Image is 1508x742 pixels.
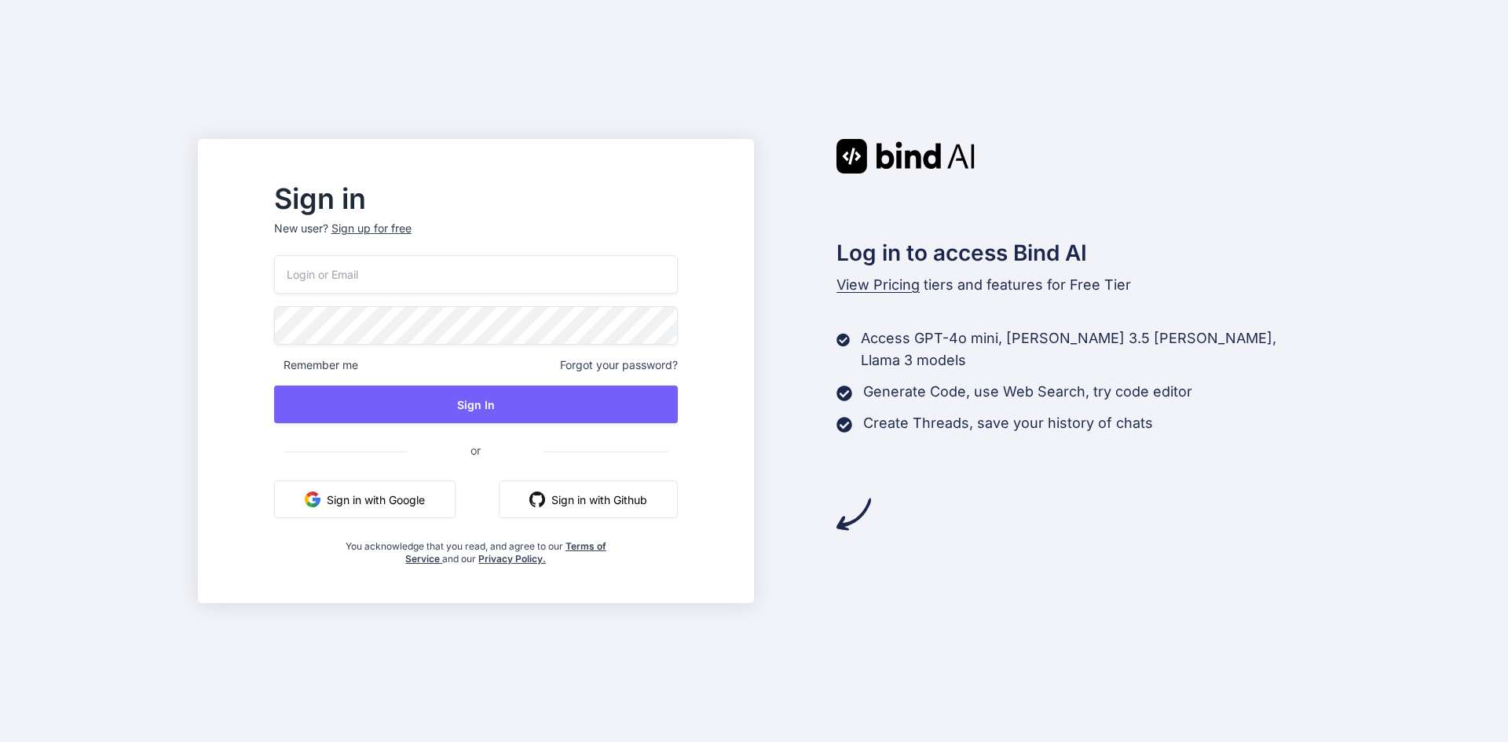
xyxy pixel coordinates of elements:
button: Sign In [274,386,678,423]
p: New user? [274,221,678,255]
span: Forgot your password? [560,357,678,373]
img: Bind AI logo [836,139,975,174]
div: You acknowledge that you read, and agree to our and our [341,531,610,565]
div: Sign up for free [331,221,412,236]
span: or [408,431,544,470]
img: github [529,492,545,507]
a: Terms of Service [405,540,606,565]
img: arrow [836,497,871,532]
p: Access GPT-4o mini, [PERSON_NAME] 3.5 [PERSON_NAME], Llama 3 models [861,327,1310,371]
span: Remember me [274,357,358,373]
h2: Log in to access Bind AI [836,236,1311,269]
h2: Sign in [274,186,678,211]
img: google [305,492,320,507]
p: Generate Code, use Web Search, try code editor [863,381,1192,403]
p: Create Threads, save your history of chats [863,412,1153,434]
span: View Pricing [836,276,920,293]
a: Privacy Policy. [478,553,546,565]
button: Sign in with Google [274,481,456,518]
p: tiers and features for Free Tier [836,274,1311,296]
input: Login or Email [274,255,678,294]
button: Sign in with Github [499,481,678,518]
